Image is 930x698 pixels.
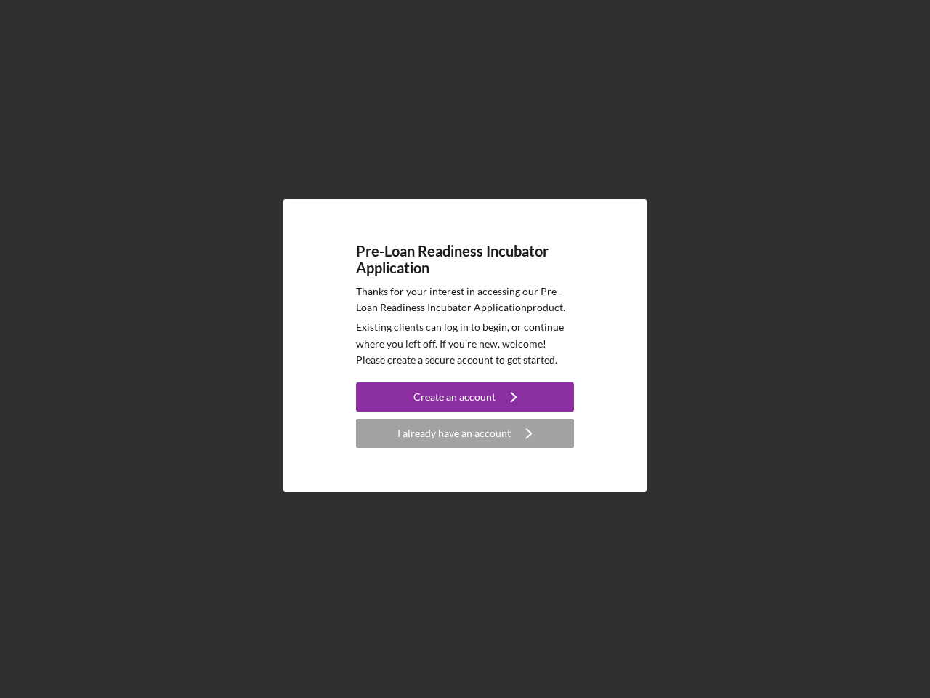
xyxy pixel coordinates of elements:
button: I already have an account [356,419,574,448]
p: Thanks for your interest in accessing our Pre-Loan Readiness Incubator Application product. [356,284,574,316]
div: Create an account [413,382,496,412]
h4: Pre-Loan Readiness Incubator Application [356,243,574,276]
button: Create an account [356,382,574,412]
a: Create an account [356,382,574,415]
p: Existing clients can log in to begin, or continue where you left off. If you're new, welcome! Ple... [356,319,574,368]
div: I already have an account [397,419,511,448]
